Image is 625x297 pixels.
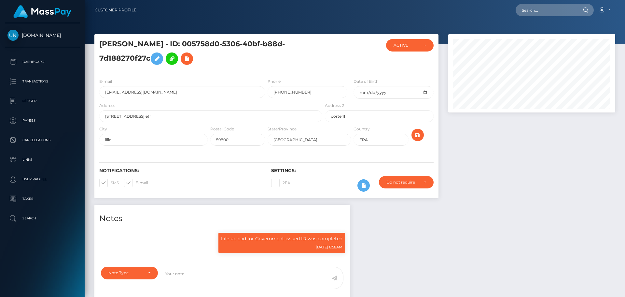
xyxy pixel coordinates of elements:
label: Phone [268,79,281,84]
label: SMS [99,179,119,187]
p: Ledger [7,96,77,106]
a: Search [5,210,80,227]
p: Payees [7,116,77,126]
p: Cancellations [7,135,77,145]
a: User Profile [5,171,80,187]
p: Dashboard [7,57,77,67]
label: State/Province [268,126,297,132]
a: Links [5,152,80,168]
div: Do not require [386,180,419,185]
p: File upload for Government issued ID was completed [221,235,342,242]
a: Dashboard [5,54,80,70]
a: Cancellations [5,132,80,148]
p: User Profile [7,174,77,184]
a: Ledger [5,93,80,109]
label: City [99,126,107,132]
img: Unlockt.me [7,30,19,41]
a: Taxes [5,191,80,207]
button: Do not require [379,176,434,188]
h6: Notifications: [99,168,261,173]
p: Search [7,214,77,223]
h5: [PERSON_NAME] - ID: 005758d0-5306-40bf-b88d-7d188270f27c [99,39,319,68]
div: Note Type [108,270,143,275]
a: Transactions [5,73,80,90]
h4: Notes [99,213,345,224]
label: Date of Birth [354,79,379,84]
label: Postal Code [210,126,234,132]
span: [DOMAIN_NAME] [5,32,80,38]
button: Note Type [101,267,158,279]
div: ACTIVE [394,43,419,48]
label: Address 2 [325,103,344,109]
small: [DATE] 8:58AM [316,245,342,249]
h6: Settings: [271,168,433,173]
label: Address [99,103,115,109]
p: Taxes [7,194,77,204]
label: E-mail [124,179,148,187]
a: Payees [5,112,80,129]
label: 2FA [271,179,290,187]
img: MassPay Logo [13,5,71,18]
a: Customer Profile [95,3,136,17]
label: Country [354,126,370,132]
p: Transactions [7,77,77,86]
p: Links [7,155,77,165]
label: E-mail [99,79,112,84]
input: Search... [516,4,577,16]
button: ACTIVE [386,39,434,52]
